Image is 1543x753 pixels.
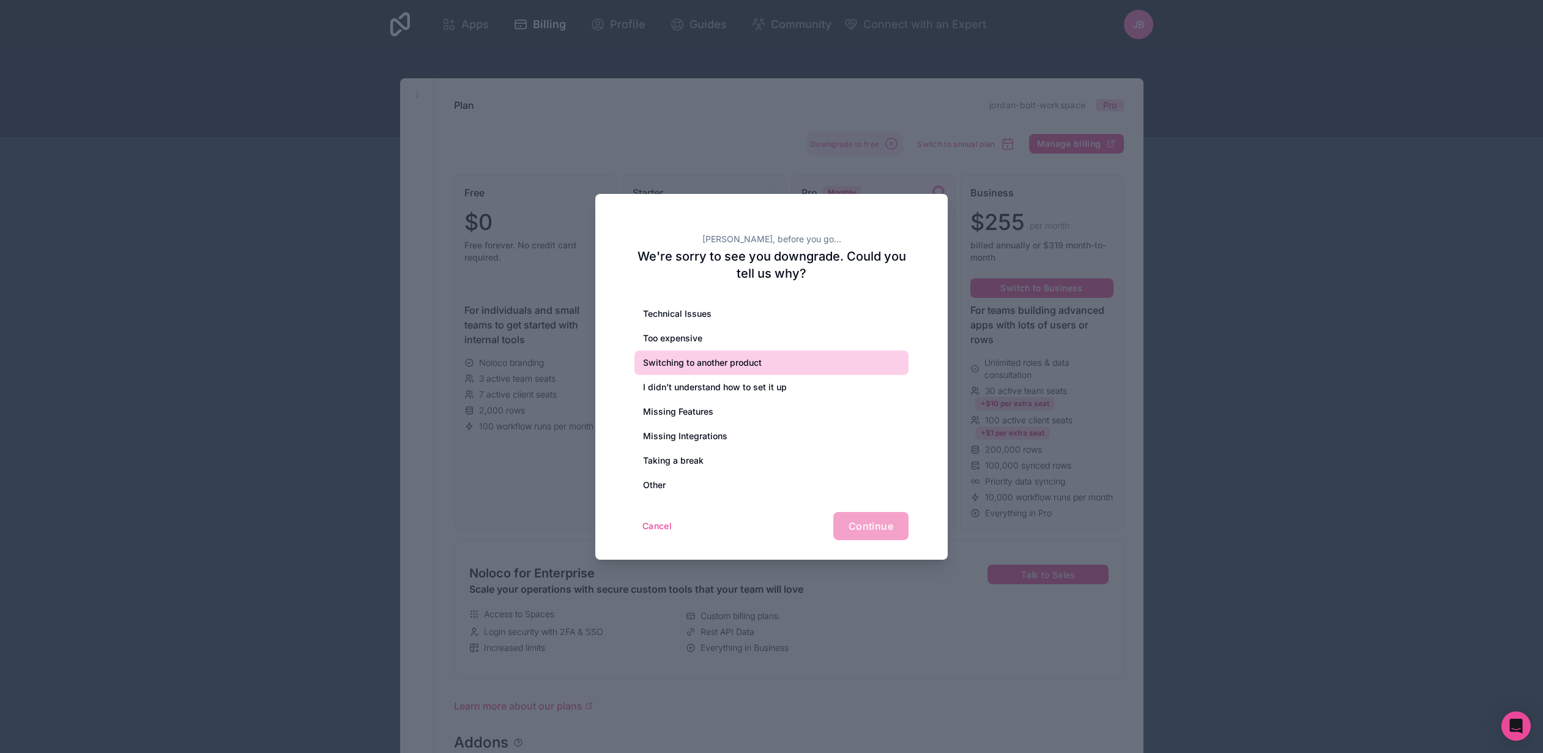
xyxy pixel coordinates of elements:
button: Cancel [634,516,680,536]
div: Taking a break [634,448,909,473]
h2: [PERSON_NAME], before you go... [634,233,909,245]
div: Missing Features [634,399,909,424]
h2: We're sorry to see you downgrade. Could you tell us why? [634,248,909,282]
div: Technical Issues [634,302,909,326]
div: Other [634,473,909,497]
div: I didn’t understand how to set it up [634,375,909,399]
div: Open Intercom Messenger [1501,711,1531,741]
div: Too expensive [634,326,909,351]
div: Missing Integrations [634,424,909,448]
div: Switching to another product [634,351,909,375]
